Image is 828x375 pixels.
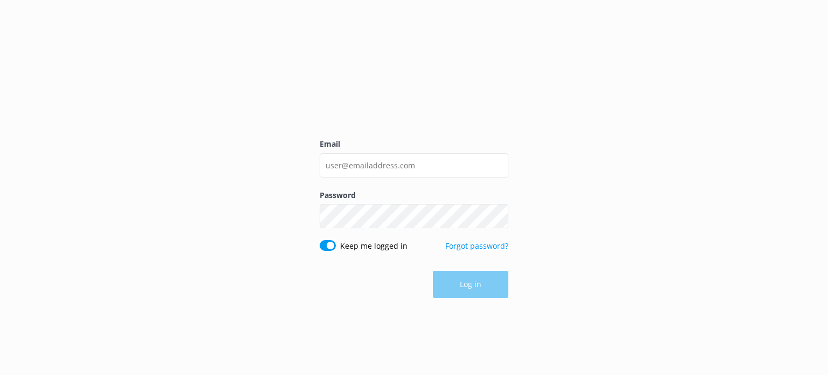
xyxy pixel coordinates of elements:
[445,241,508,251] a: Forgot password?
[487,206,508,227] button: Show password
[320,138,508,150] label: Email
[320,189,508,201] label: Password
[340,240,408,252] label: Keep me logged in
[320,153,508,178] input: user@emailaddress.com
